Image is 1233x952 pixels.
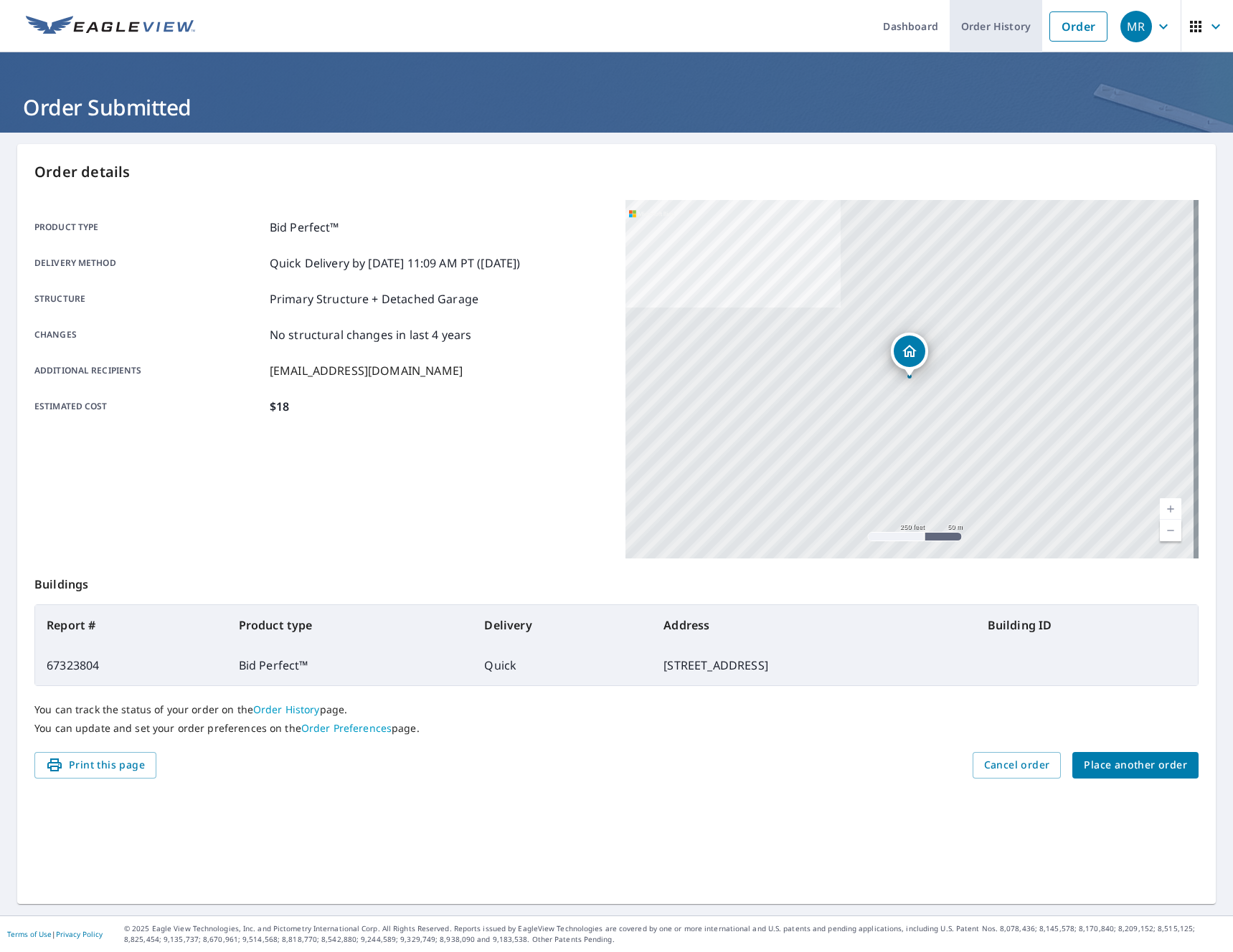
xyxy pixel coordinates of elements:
[46,756,145,774] span: Print this page
[1049,11,1107,42] a: Order
[1084,756,1187,774] span: Place another order
[473,605,652,645] th: Delivery
[891,333,928,377] div: Dropped pin, building 1, Residential property, 4627 Chelwood Dr Memphis, TN 38141
[26,16,195,37] img: EV Logo
[34,722,1199,735] p: You can update and set your order preferences on the page.
[34,752,156,779] button: Print this page
[7,929,52,939] a: Terms of Use
[270,398,289,415] p: $18
[34,219,264,236] p: Product type
[652,605,975,645] th: Address
[34,703,1199,716] p: You can track the status of your order on the page.
[973,752,1062,779] button: Cancel order
[35,645,227,685] td: 67323804
[1160,520,1181,541] a: Current Level 17, Zoom Out
[984,756,1050,774] span: Cancel order
[270,290,478,308] p: Primary Structure + Detached Garage
[17,92,1216,122] h1: Order Submitted
[270,362,463,379] p: [EMAIL_ADDRESS][DOMAIN_NAME]
[34,161,1199,183] p: Order details
[270,219,339,236] p: Bid Perfect™
[1120,11,1152,42] div: MR
[652,645,975,685] td: [STREET_ADDRESS]
[227,605,473,645] th: Product type
[976,605,1199,645] th: Building ID
[253,703,320,716] a: Order History
[227,645,473,685] td: Bid Perfect™
[7,930,103,938] p: |
[56,929,103,939] a: Privacy Policy
[270,254,521,272] p: Quick Delivery by [DATE] 11:09 AM PT ([DATE])
[34,326,264,343] p: Changes
[270,326,472,343] p: No structural changes in last 4 years
[34,362,264,379] p: Additional recipients
[34,254,264,272] p: Delivery method
[1160,498,1181,520] a: Current Level 17, Zoom In
[1072,752,1199,779] button: Place another order
[301,721,392,735] a: Order Preferences
[34,398,264,415] p: Estimated cost
[124,923,1226,945] p: © 2025 Eagle View Technologies, Inc. and Pictometry International Corp. All Rights Reserved. Repo...
[473,645,652,685] td: Quick
[34,558,1199,604] p: Buildings
[35,605,227,645] th: Report #
[34,290,264,308] p: Structure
